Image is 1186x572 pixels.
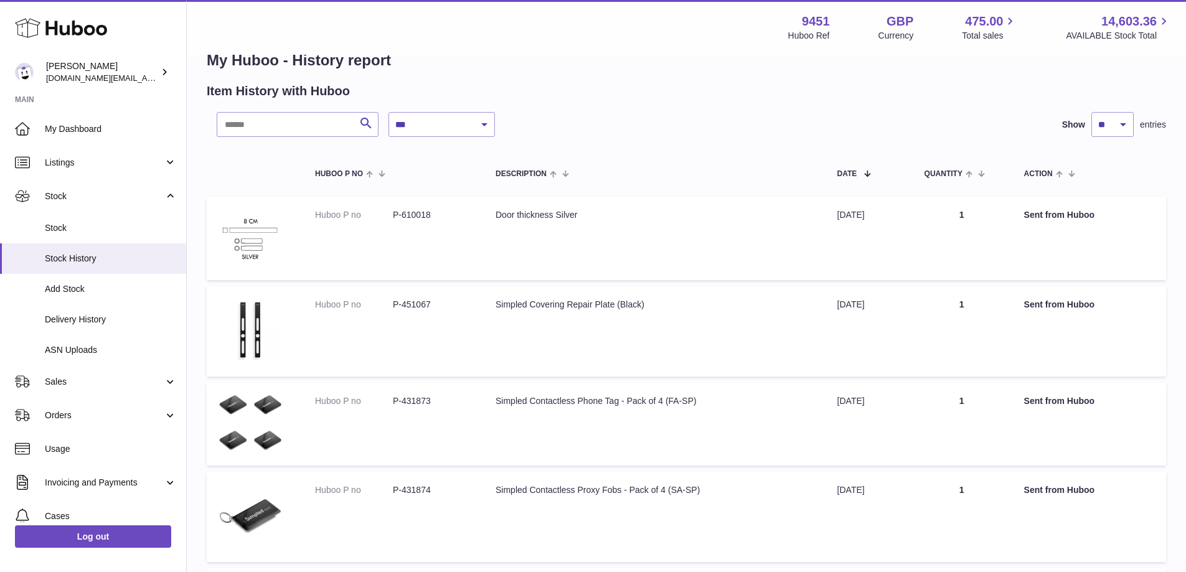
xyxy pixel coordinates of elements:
[1062,119,1085,131] label: Show
[1101,13,1157,30] span: 14,603.36
[207,50,1166,70] h1: My Huboo - History report
[46,60,158,84] div: [PERSON_NAME]
[825,286,912,377] td: [DATE]
[45,477,164,489] span: Invoicing and Payments
[15,525,171,548] a: Log out
[45,283,177,295] span: Add Stock
[45,253,177,265] span: Stock History
[788,30,830,42] div: Huboo Ref
[46,73,248,83] span: [DOMAIN_NAME][EMAIL_ADDRESS][DOMAIN_NAME]
[912,472,1012,562] td: 1
[496,170,547,178] span: Description
[1024,170,1053,178] span: Action
[925,170,962,178] span: Quantity
[962,30,1017,42] span: Total sales
[887,13,913,30] strong: GBP
[912,286,1012,377] td: 1
[1140,119,1166,131] span: entries
[1066,30,1171,42] span: AVAILABLE Stock Total
[315,209,393,221] dt: Huboo P no
[837,170,857,178] span: Date
[1024,485,1095,495] strong: Sent from Huboo
[878,30,914,42] div: Currency
[393,484,471,496] dd: P-431874
[45,376,164,388] span: Sales
[15,63,34,82] img: amir.ch@gmail.com
[45,510,177,522] span: Cases
[483,286,825,377] td: Simpled Covering Repair Plate (Black)
[1024,299,1095,309] strong: Sent from Huboo
[393,395,471,407] dd: P-431873
[45,410,164,421] span: Orders
[825,383,912,466] td: [DATE]
[965,13,1003,30] span: 475.00
[45,314,177,326] span: Delivery History
[483,472,825,562] td: Simpled Contactless Proxy Fobs - Pack of 4 (SA-SP)
[315,299,393,311] dt: Huboo P no
[912,383,1012,466] td: 1
[45,344,177,356] span: ASN Uploads
[483,383,825,466] td: Simpled Contactless Phone Tag - Pack of 4 (FA-SP)
[1024,210,1095,220] strong: Sent from Huboo
[315,484,393,496] dt: Huboo P no
[45,443,177,455] span: Usage
[45,222,177,234] span: Stock
[1066,13,1171,42] a: 14,603.36 AVAILABLE Stock Total
[315,170,363,178] span: Huboo P no
[802,13,830,30] strong: 9451
[962,13,1017,42] a: 475.00 Total sales
[483,197,825,280] td: Door thickness Silver
[825,197,912,280] td: [DATE]
[1024,396,1095,406] strong: Sent from Huboo
[219,209,281,265] img: 94511700516707.jpg
[393,299,471,311] dd: P-451067
[912,197,1012,280] td: 1
[219,484,281,546] img: Proxy-Fobs-featured-image.png
[219,299,281,361] img: 94511669718976.jpg
[315,395,393,407] dt: Huboo P no
[45,157,164,169] span: Listings
[825,472,912,562] td: [DATE]
[219,395,281,451] img: 94511700519332.jpg
[45,123,177,135] span: My Dashboard
[45,190,164,202] span: Stock
[393,209,471,221] dd: P-610018
[207,83,350,100] h2: Item History with Huboo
